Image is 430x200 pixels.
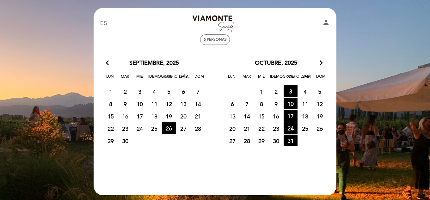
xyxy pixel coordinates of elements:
[240,123,254,134] span: 21
[133,110,147,122] span: 17
[284,98,298,109] span: 10
[322,19,330,28] button: person
[225,98,239,110] span: 6
[178,73,191,85] span: Sáb
[255,98,268,110] span: 8
[104,135,118,147] span: 29
[104,123,118,134] span: 22
[118,123,132,134] span: 23
[315,73,327,85] span: Dom
[162,122,176,134] span: 26
[269,135,283,147] span: 30
[147,123,161,134] span: 25
[191,123,205,134] span: 28
[162,98,176,110] span: 12
[191,86,205,97] span: 7
[204,37,227,42] span: 6 personas
[133,86,147,97] span: 3
[163,73,176,85] span: Vie
[176,86,190,97] span: 6
[284,135,298,146] span: 31
[104,73,116,85] span: Lun
[118,98,132,110] span: 9
[129,59,179,67] span: septiembre, 2025
[162,86,176,97] span: 5
[269,110,283,122] span: 16
[300,73,312,85] span: Sáb
[298,98,312,110] span: 11
[176,123,190,134] span: 27
[255,110,268,122] span: 15
[147,110,161,122] span: 18
[322,19,330,26] i: person
[255,73,268,85] span: Mié
[191,98,205,110] span: 14
[106,59,112,67] i: arrow_back_ios
[269,86,283,97] span: 2
[313,123,327,134] span: 26
[133,98,147,110] span: 10
[104,110,118,122] span: 15
[298,123,312,134] span: 25
[298,110,312,122] span: 18
[240,73,253,85] span: Mar
[225,110,239,122] span: 13
[133,123,147,134] span: 24
[148,73,161,85] span: [DEMOGRAPHIC_DATA]
[285,73,298,85] span: Vie
[240,98,254,110] span: 7
[191,110,205,122] span: 21
[118,135,132,147] span: 30
[255,135,268,147] span: 29
[133,73,146,85] span: Mié
[118,86,132,97] span: 2
[284,85,298,97] span: 3
[318,59,324,67] i: arrow_forward_ios
[193,73,206,85] span: Dom
[118,110,132,122] span: 16
[270,73,283,85] span: [DEMOGRAPHIC_DATA]
[255,86,268,97] span: 1
[298,86,312,97] span: 4
[269,123,283,134] span: 23
[284,122,298,134] span: 24
[225,73,238,85] span: Lun
[240,135,254,147] span: 28
[255,123,268,134] span: 22
[240,110,254,122] span: 14
[119,73,131,85] span: Mar
[269,98,283,110] span: 9
[313,98,327,110] span: 12
[104,98,118,110] span: 8
[284,110,298,122] span: 17
[225,135,239,147] span: 27
[147,86,161,97] span: 4
[104,86,118,97] span: 1
[162,110,176,122] span: 19
[176,110,190,122] span: 20
[225,123,239,134] span: 20
[176,98,190,110] span: 13
[255,59,297,67] span: octubre, 2025
[147,98,161,110] span: 11
[313,86,327,97] span: 5
[175,15,255,32] a: Bodega Viamonte Sunset
[313,110,327,122] span: 19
